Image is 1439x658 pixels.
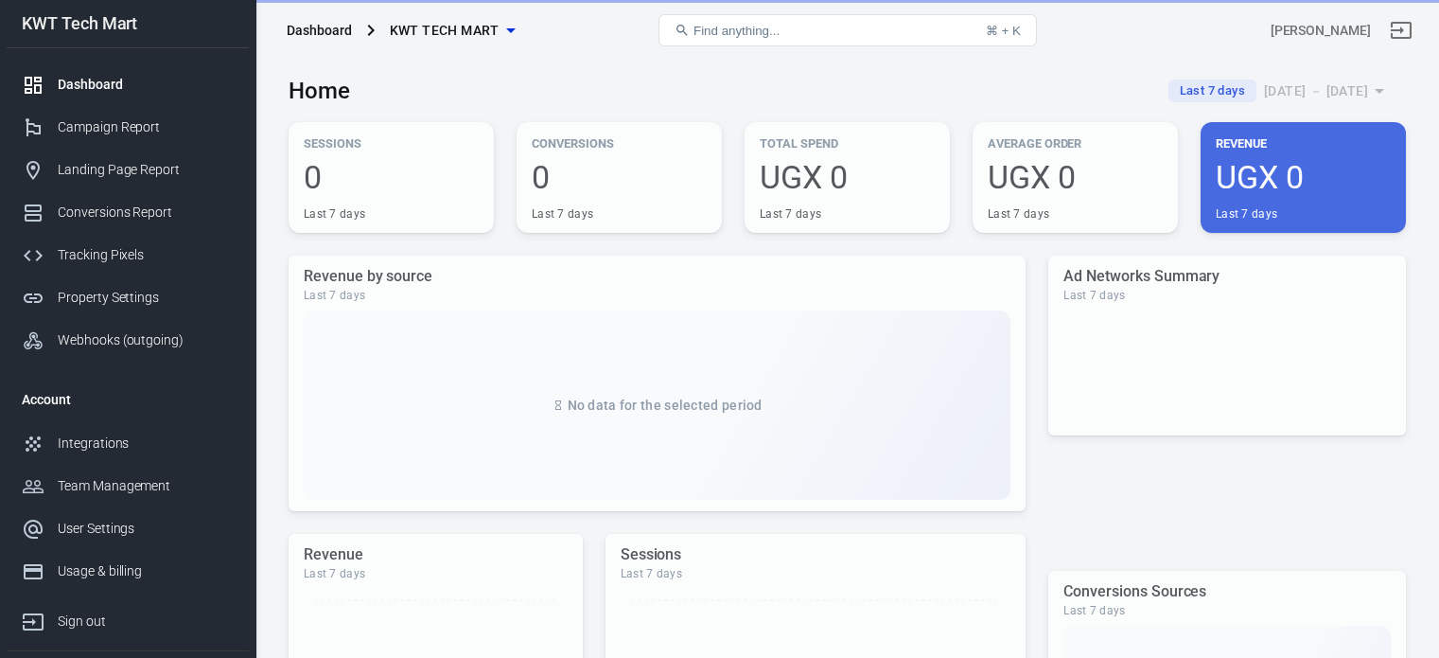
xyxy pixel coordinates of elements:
div: Account id: QhCK8QGp [1271,21,1371,41]
div: Team Management [58,476,234,496]
div: Dashboard [287,21,352,40]
div: Integrations [58,434,234,453]
span: KWT Tech Mart [390,19,500,43]
div: KWT Tech Mart [7,15,249,32]
a: User Settings [7,507,249,550]
div: User Settings [58,519,234,539]
a: Landing Page Report [7,149,249,191]
h3: Home [289,78,350,104]
a: Team Management [7,465,249,507]
a: Dashboard [7,63,249,106]
a: Usage & billing [7,550,249,593]
a: Property Settings [7,276,249,319]
div: Property Settings [58,288,234,308]
div: Campaign Report [58,117,234,137]
li: Account [7,377,249,422]
a: Sign out [1378,8,1424,53]
div: ⌘ + K [986,24,1021,38]
span: Find anything... [693,24,780,38]
button: KWT Tech Mart [382,13,522,48]
a: Conversions Report [7,191,249,234]
a: Tracking Pixels [7,234,249,276]
div: Conversions Report [58,203,234,222]
a: Campaign Report [7,106,249,149]
div: Dashboard [58,75,234,95]
div: Landing Page Report [58,160,234,180]
a: Webhooks (outgoing) [7,319,249,362]
button: Find anything...⌘ + K [658,14,1037,46]
div: Tracking Pixels [58,245,234,265]
div: Usage & billing [58,561,234,581]
a: Sign out [7,593,249,643]
a: Integrations [7,422,249,465]
div: Webhooks (outgoing) [58,330,234,350]
div: Sign out [58,612,234,631]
